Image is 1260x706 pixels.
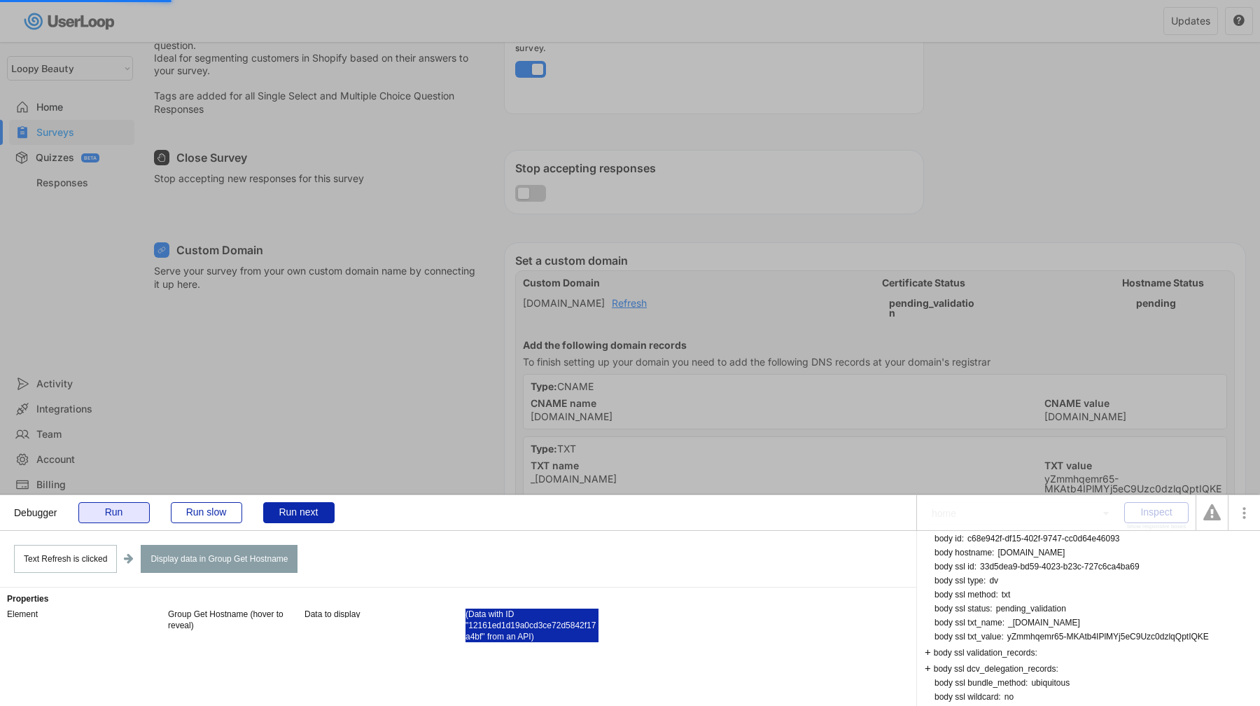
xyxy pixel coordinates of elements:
div: Data to display [304,609,465,618]
div: c68e942f-df15-402f-9747-cc0d64e46093 [967,534,1120,543]
div: Text Refresh is clicked [14,545,117,573]
div: Properties [7,595,909,603]
div: body ssl id: [934,562,976,571]
div: body ssl status: [934,604,993,613]
div: Element [7,609,168,618]
div: Run next [263,502,335,523]
div: (Data with ID "12161ed1d19a0cd3ce72d5842f17a4bf" from an API) [465,609,598,642]
div: body ssl type: [934,576,986,585]
div: pending_validation [996,604,1066,613]
div: body ssl validation_records: [925,646,1037,657]
div: body hostname: [934,548,994,557]
div: 33d5dea9-bd59-4023-b23c-727c6ca4ba69 [980,562,1140,571]
div: Run [78,502,150,523]
div: ubiquitous [1031,679,1070,687]
div: no [1004,693,1014,701]
div: _[DOMAIN_NAME] [1008,618,1080,627]
div: body ssl bundle_method: [934,679,1028,687]
div: Run slow [171,502,242,523]
div: dv [989,576,998,585]
div: body ssl txt_value: [934,632,1004,641]
div: yZmmhqemr65-MKAtb4IPlMYj5eC9Uzc0dzlqQptIQKE [1007,632,1209,641]
div: Debugger [14,495,57,518]
div: Display data in Group Get Hostname [141,545,297,573]
div: body ssl wildcard: [934,693,1001,701]
div: txt [1002,590,1011,599]
div: body id: [934,534,964,543]
div: body ssl txt_name: [934,618,1004,627]
div: body ssl method: [934,590,998,599]
div: body ssl dcv_delegation_records: [925,663,1058,673]
div: Group Get Hostname (hover to reveal) [168,609,301,631]
div: [DOMAIN_NAME] [997,548,1065,557]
